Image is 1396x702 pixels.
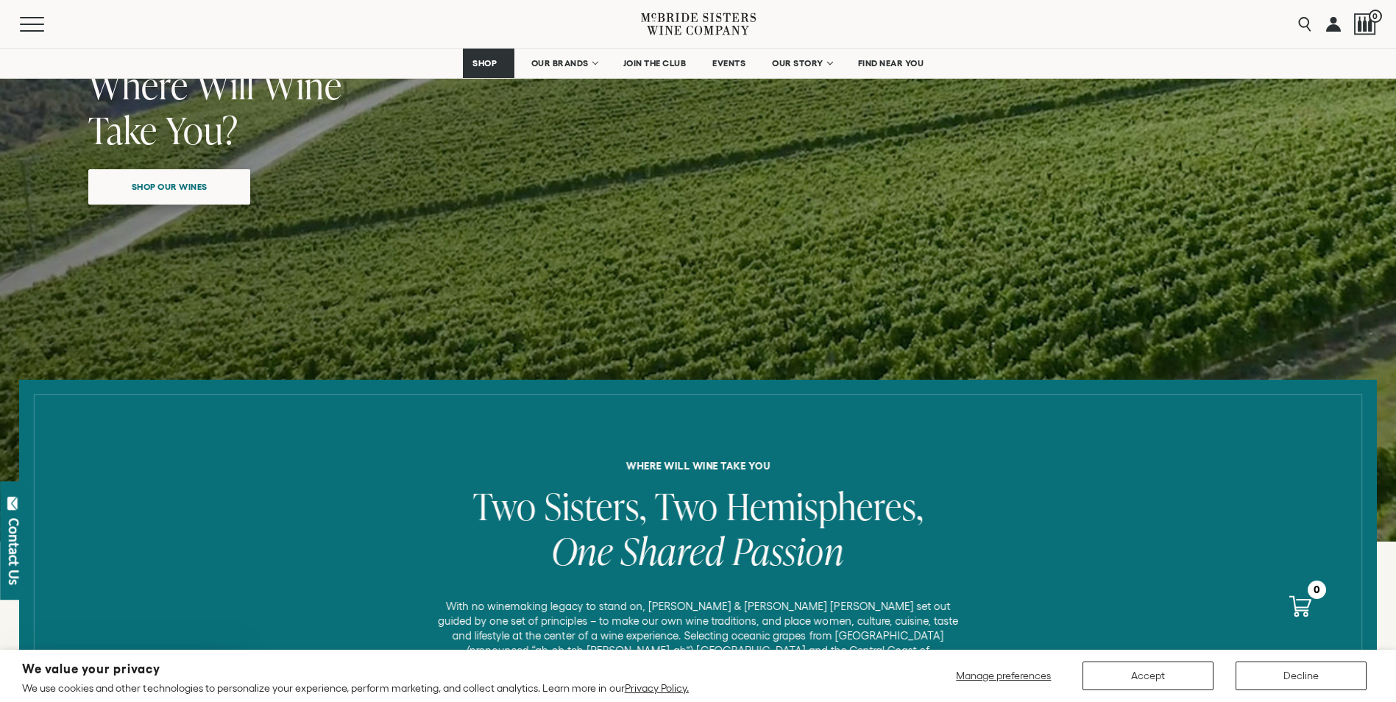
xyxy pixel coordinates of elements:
h2: We value your privacy [22,663,689,676]
span: You? [166,104,238,155]
span: Shop our wines [106,172,233,201]
div: Contact Us [7,518,21,585]
span: SHOP [472,58,497,68]
span: Will [196,60,255,110]
button: Mobile Menu Trigger [20,17,73,32]
div: 0 [1308,581,1326,599]
a: Privacy Policy. [625,682,689,694]
a: SHOP [463,49,514,78]
span: Two [472,481,536,531]
p: We use cookies and other technologies to personalize your experience, perform marketing, and coll... [22,681,689,695]
span: 0 [1369,10,1382,23]
span: Take [88,104,157,155]
h6: where will wine take you [136,461,1259,471]
span: OUR BRANDS [531,58,589,68]
button: Decline [1236,662,1367,690]
span: Passion [733,525,845,576]
a: FIND NEAR YOU [848,49,934,78]
a: EVENTS [703,49,755,78]
button: Manage preferences [947,662,1060,690]
span: EVENTS [712,58,745,68]
span: Manage preferences [956,670,1051,681]
span: Where [88,60,188,110]
span: Two [654,481,718,531]
span: Shared [621,525,725,576]
span: Wine [263,60,342,110]
a: OUR BRANDS [522,49,606,78]
a: JOIN THE CLUB [614,49,696,78]
span: Sisters, [544,481,646,531]
span: One [552,525,614,576]
span: OUR STORY [772,58,823,68]
span: Hemispheres, [726,481,923,531]
button: Accept [1083,662,1213,690]
a: Shop our wines [88,169,250,205]
p: With no winemaking legacy to stand on, [PERSON_NAME] & [PERSON_NAME] [PERSON_NAME] set out guided... [429,599,967,673]
span: JOIN THE CLUB [623,58,687,68]
a: OUR STORY [762,49,841,78]
span: FIND NEAR YOU [858,58,924,68]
